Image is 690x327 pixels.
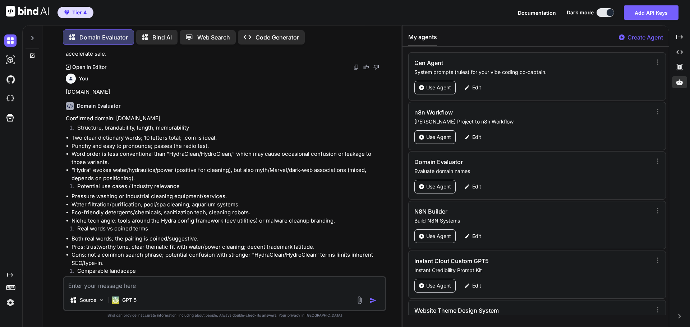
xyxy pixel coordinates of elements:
[72,9,87,16] span: Tier 4
[256,33,299,42] p: Code Generator
[80,296,96,304] p: Source
[414,257,579,265] h3: Instant Clout Custom GPT5
[64,10,69,15] img: premium
[627,33,663,42] p: Create Agent
[79,75,88,82] h6: You
[414,306,579,315] h3: Website Theme Design System
[426,134,451,141] p: Use Agent
[72,166,385,182] li: “Hydra” evokes water/hydraulics/power (positive for cleaning), but also myth/Marvel/dark‑web asso...
[72,64,106,71] p: Open in Editor
[426,282,451,289] p: Use Agent
[624,5,678,20] button: Add API Keys
[4,34,17,47] img: darkChat
[472,233,481,240] p: Edit
[6,6,49,17] img: Bind AI
[4,93,17,105] img: cloudideIcon
[57,7,93,18] button: premiumTier 4
[72,201,385,209] li: Water filtration/purification, pool/spa cleaning, aquarium systems.
[414,207,579,216] h3: N8N Builder
[426,233,451,240] p: Use Agent
[122,296,137,304] p: GPT 5
[414,158,579,166] h3: Domain Evaluator
[72,142,385,150] li: Punchy and easy to pronounce; passes the radio test.
[98,297,105,303] img: Pick Models
[112,296,119,304] img: GPT 5
[72,150,385,166] li: Word order is less conventional than “HydraClean/HydroClean,” which may cause occasional confusio...
[72,225,385,235] li: Real words vs coined terms
[518,9,556,17] button: Documentation
[72,243,385,251] li: Pros: trustworthy tone, clear thematic fit with water/power cleaning; decent trademark latitude.
[518,10,556,16] span: Documentation
[567,9,594,16] span: Dark mode
[373,64,379,70] img: dislike
[63,313,386,318] p: Bind can provide inaccurate information, including about people. Always double-check its answers....
[4,73,17,85] img: githubDark
[152,33,172,42] p: Bind AI
[472,134,481,141] p: Edit
[72,209,385,217] li: Eco-friendly detergents/chemicals, sanitization tech, cleaning robots.
[408,33,437,46] button: My agents
[72,217,385,225] li: Niche tech angle: tools around the Hydra config framework (dev utilities) or malware cleanup bran...
[77,102,121,109] h6: Domain Evaluator
[472,183,481,190] p: Edit
[426,84,451,91] p: Use Agent
[414,267,649,274] p: Instant Credibility Prompt Kit
[72,235,385,243] li: Both real words; the pairing is coined/suggestive.
[66,115,385,123] p: Confirmed domain: [DOMAIN_NAME]
[472,282,481,289] p: Edit
[4,54,17,66] img: darkAi-studio
[72,182,385,192] li: Potential use cases / industry relevance
[426,183,451,190] p: Use Agent
[4,296,17,309] img: settings
[414,217,649,224] p: Build N8N Systems
[472,84,481,91] p: Edit
[66,88,385,96] p: [DOMAIN_NAME]
[353,64,359,70] img: copy
[414,69,649,76] p: System prompts (rules) for your vibe coding co-captain.
[363,64,369,70] img: like
[197,33,230,42] p: Web Search
[369,297,377,304] img: icon
[72,267,385,277] li: Comparable landscape
[72,251,385,267] li: Cons: not a common search phrase; potential confusion with stronger “HydraClean/HydroClean” terms...
[414,108,579,117] h3: n8n Workflow
[72,124,385,134] li: Structure, brandability, length, memorability
[79,33,128,42] p: Domain Evaluator
[414,59,579,67] h3: Gen Agent
[72,192,385,201] li: Pressure washing or industrial cleaning equipment/services.
[72,134,385,142] li: Two clear dictionary words; 10 letters total; .com is ideal.
[355,296,364,304] img: attachment
[414,168,649,175] p: Evaluate domain names
[414,118,649,125] p: [PERSON_NAME] Project to n8n Workflow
